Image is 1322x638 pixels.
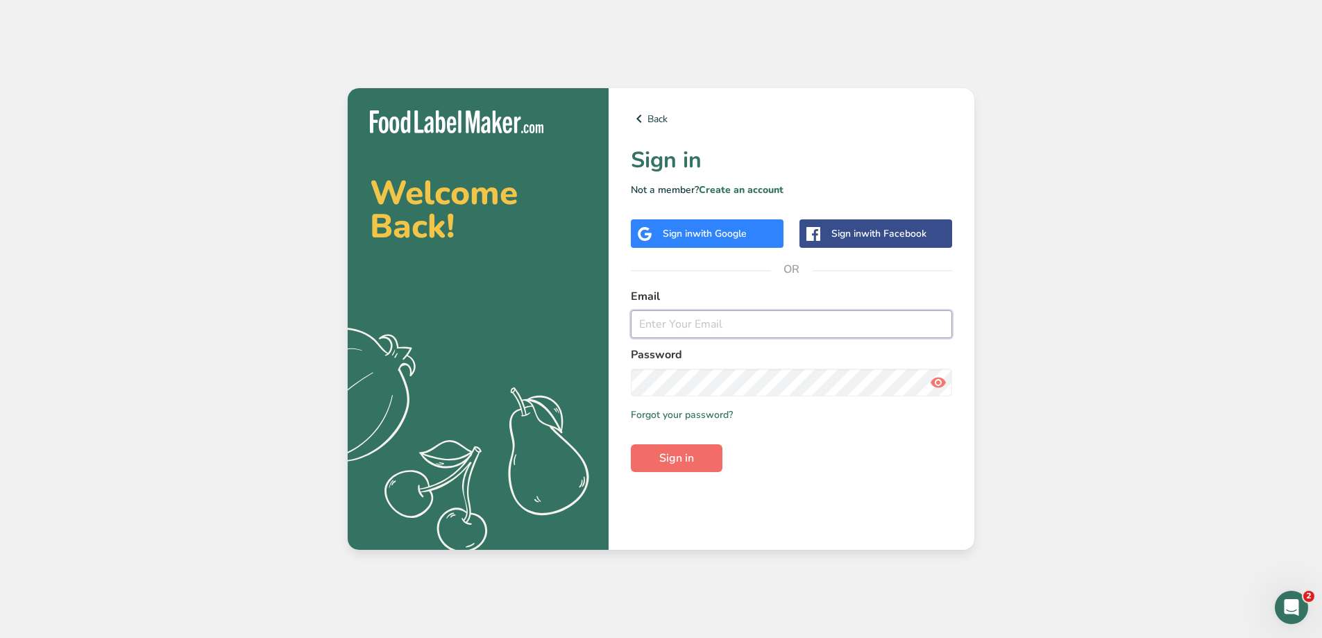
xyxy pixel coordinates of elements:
[771,249,813,290] span: OR
[631,310,952,338] input: Enter Your Email
[831,226,926,241] div: Sign in
[370,176,586,243] h2: Welcome Back!
[699,183,783,196] a: Create an account
[631,408,733,422] a: Forgot your password?
[631,144,952,177] h1: Sign in
[663,226,747,241] div: Sign in
[631,444,722,472] button: Sign in
[861,227,926,240] span: with Facebook
[1275,591,1308,624] iframe: Intercom live chat
[693,227,747,240] span: with Google
[631,183,952,197] p: Not a member?
[370,110,543,133] img: Food Label Maker
[1303,591,1314,602] span: 2
[631,346,952,363] label: Password
[631,288,952,305] label: Email
[659,450,694,467] span: Sign in
[631,110,952,127] a: Back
